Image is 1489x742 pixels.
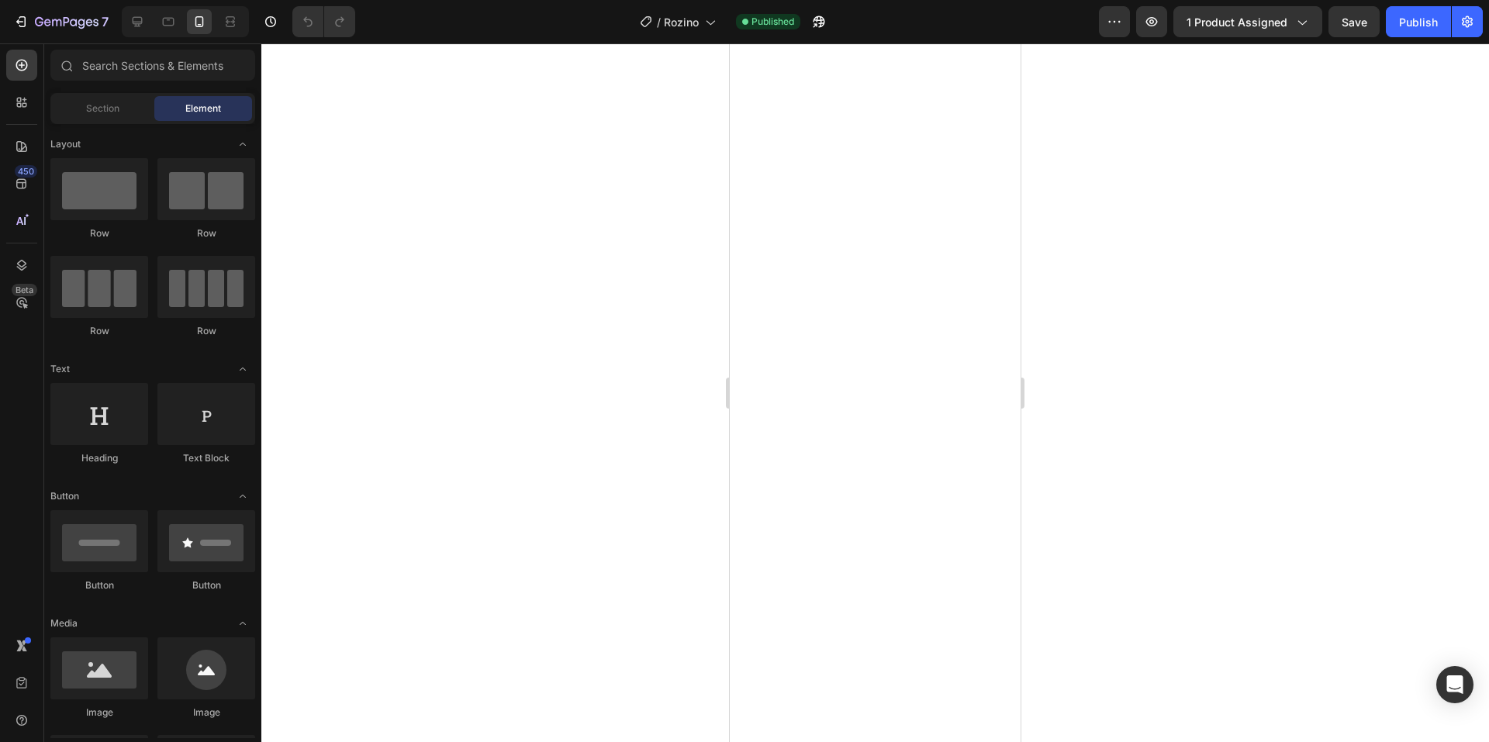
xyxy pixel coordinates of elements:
[1328,6,1380,37] button: Save
[102,12,109,31] p: 7
[157,706,255,720] div: Image
[50,451,148,465] div: Heading
[292,6,355,37] div: Undo/Redo
[751,15,794,29] span: Published
[157,578,255,592] div: Button
[157,324,255,338] div: Row
[86,102,119,116] span: Section
[730,43,1021,742] iframe: Design area
[1187,14,1287,30] span: 1 product assigned
[50,362,70,376] span: Text
[50,226,148,240] div: Row
[50,50,255,81] input: Search Sections & Elements
[1436,666,1473,703] div: Open Intercom Messenger
[1342,16,1367,29] span: Save
[230,132,255,157] span: Toggle open
[6,6,116,37] button: 7
[50,616,78,630] span: Media
[657,14,661,30] span: /
[230,484,255,509] span: Toggle open
[1399,14,1438,30] div: Publish
[157,226,255,240] div: Row
[664,14,699,30] span: Rozino
[157,451,255,465] div: Text Block
[230,357,255,381] span: Toggle open
[1386,6,1451,37] button: Publish
[50,578,148,592] div: Button
[50,324,148,338] div: Row
[185,102,221,116] span: Element
[15,165,37,178] div: 450
[50,706,148,720] div: Image
[1173,6,1322,37] button: 1 product assigned
[230,611,255,636] span: Toggle open
[12,284,37,296] div: Beta
[50,137,81,151] span: Layout
[50,489,79,503] span: Button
